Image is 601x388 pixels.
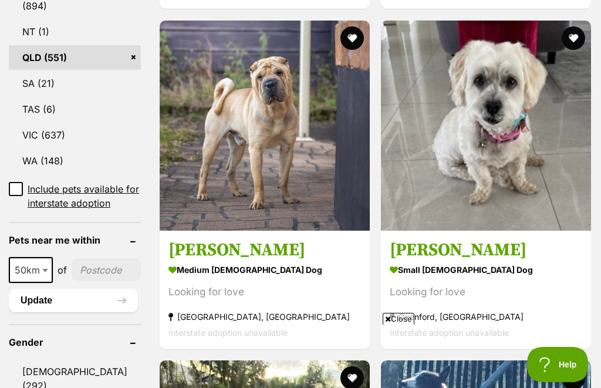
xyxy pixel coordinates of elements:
a: WA (148) [9,149,141,173]
h3: [PERSON_NAME] [390,239,582,261]
a: Include pets available for interstate adoption [9,182,141,210]
img: consumer-privacy-logo.png [83,1,93,11]
img: iconc.png [82,1,93,9]
a: QLD (551) [9,45,141,70]
strong: [GEOGRAPHIC_DATA], [GEOGRAPHIC_DATA] [168,309,361,325]
a: VIC (637) [9,123,141,147]
button: Update [9,289,138,312]
img: Frankie - Shar Pei Dog [160,21,370,231]
span: 50km [9,257,53,283]
div: Looking for love [168,284,361,300]
iframe: Help Scout Beacon - Open [527,347,589,382]
span: of [58,263,67,277]
strong: Oxenford, [GEOGRAPHIC_DATA] [390,309,582,325]
iframe: Advertisement [16,329,585,382]
h3: [PERSON_NAME] [168,239,361,261]
a: TAS (6) [9,97,141,122]
a: Privacy Notification [82,1,94,11]
img: consumer-privacy-logo.png [1,1,11,11]
a: NT (1) [9,19,141,44]
button: favourite [340,26,364,50]
strong: small [DEMOGRAPHIC_DATA] Dog [390,261,582,278]
a: SA (21) [9,71,141,96]
img: Monty - Maltese Dog [381,21,591,231]
span: Close [383,313,414,325]
header: Pets near me within [9,235,141,245]
header: Gender [9,337,141,347]
strong: medium [DEMOGRAPHIC_DATA] Dog [168,261,361,278]
a: [PERSON_NAME] small [DEMOGRAPHIC_DATA] Dog Looking for love Oxenford, [GEOGRAPHIC_DATA] Interstat... [381,230,591,349]
a: [PERSON_NAME] medium [DEMOGRAPHIC_DATA] Dog Looking for love [GEOGRAPHIC_DATA], [GEOGRAPHIC_DATA]... [160,230,370,349]
input: postcode [72,259,141,281]
span: 50km [10,262,52,278]
button: favourite [562,26,585,50]
span: Include pets available for interstate adoption [28,182,141,210]
div: Looking for love [390,284,582,300]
